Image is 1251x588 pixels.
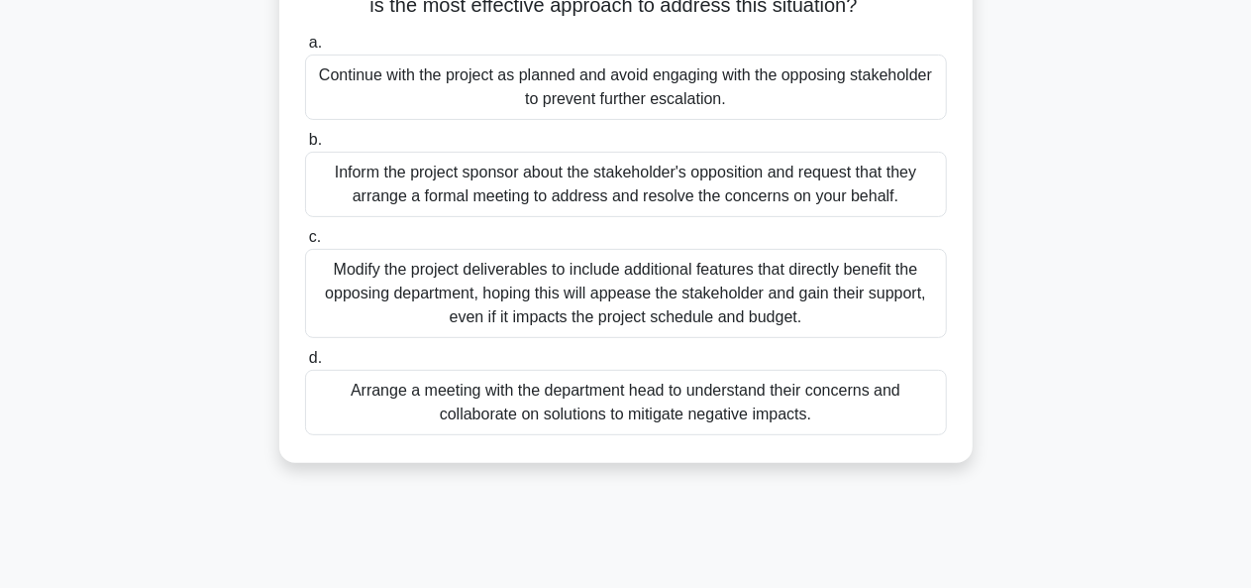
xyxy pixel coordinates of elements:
[305,370,947,435] div: Arrange a meeting with the department head to understand their concerns and collaborate on soluti...
[309,131,322,148] span: b.
[309,228,321,245] span: c.
[305,249,947,338] div: Modify the project deliverables to include additional features that directly benefit the opposing...
[305,55,947,120] div: Continue with the project as planned and avoid engaging with the opposing stakeholder to prevent ...
[309,34,322,51] span: a.
[305,152,947,217] div: Inform the project sponsor about the stakeholder's opposition and request that they arrange a for...
[309,349,322,366] span: d.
